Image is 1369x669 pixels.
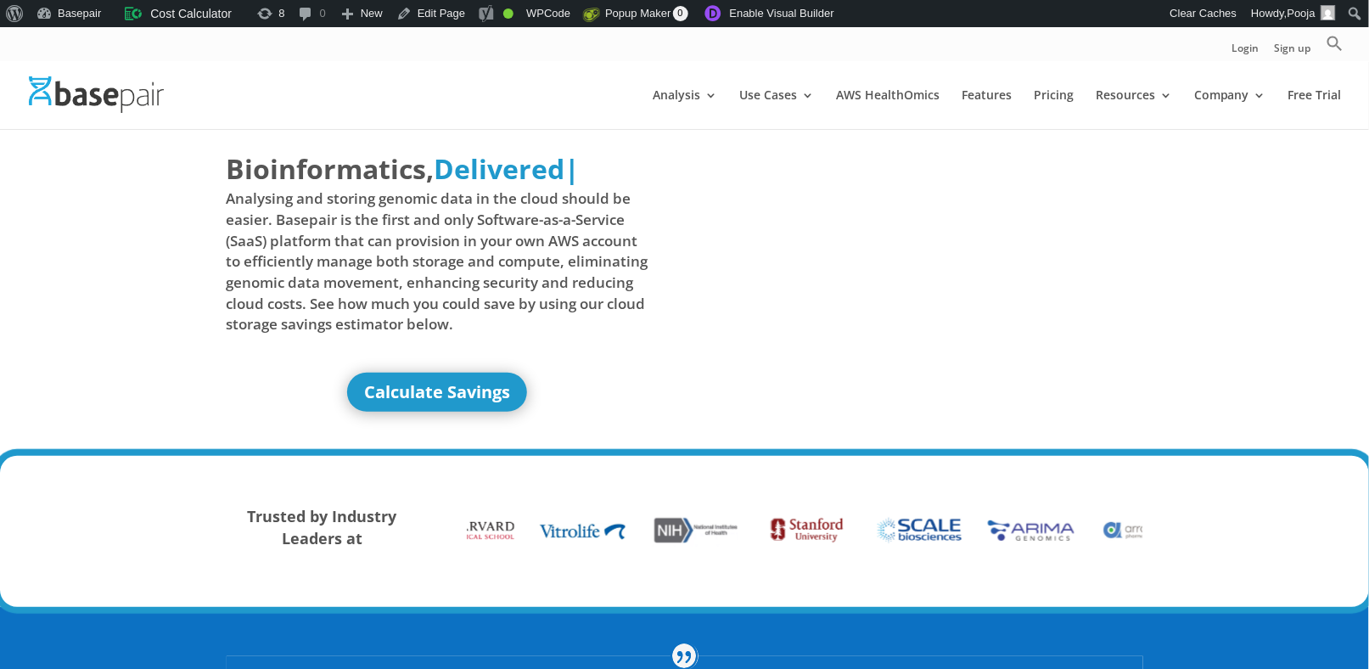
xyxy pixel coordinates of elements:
[125,5,142,22] img: ccb-logo.svg
[29,76,164,113] img: Basepair
[836,89,940,129] a: AWS HealthOmics
[1327,35,1344,52] svg: Search
[1284,584,1349,649] iframe: Drift Widget Chat Controller
[1034,89,1074,129] a: Pricing
[565,150,581,187] span: |
[1275,43,1311,61] a: Sign up
[1327,35,1344,61] a: Search Icon Link
[698,149,1120,387] iframe: Basepair - NGS Analysis Simplified
[1232,43,1260,61] a: Login
[739,89,814,129] a: Use Cases
[1194,89,1266,129] a: Company
[435,150,565,187] span: Delivered
[227,149,435,188] span: Bioinformatics,
[1288,7,1316,20] span: Pooja
[653,89,717,129] a: Analysis
[1096,89,1172,129] a: Resources
[962,89,1012,129] a: Features
[247,506,396,548] strong: Trusted by Industry Leaders at
[503,8,513,19] div: Good
[227,188,649,334] span: Analysing and storing genomic data in the cloud should be easier. Basepair is the first and only ...
[1288,89,1342,129] a: Free Trial
[673,6,688,21] span: 0
[347,373,527,412] a: Calculate Savings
